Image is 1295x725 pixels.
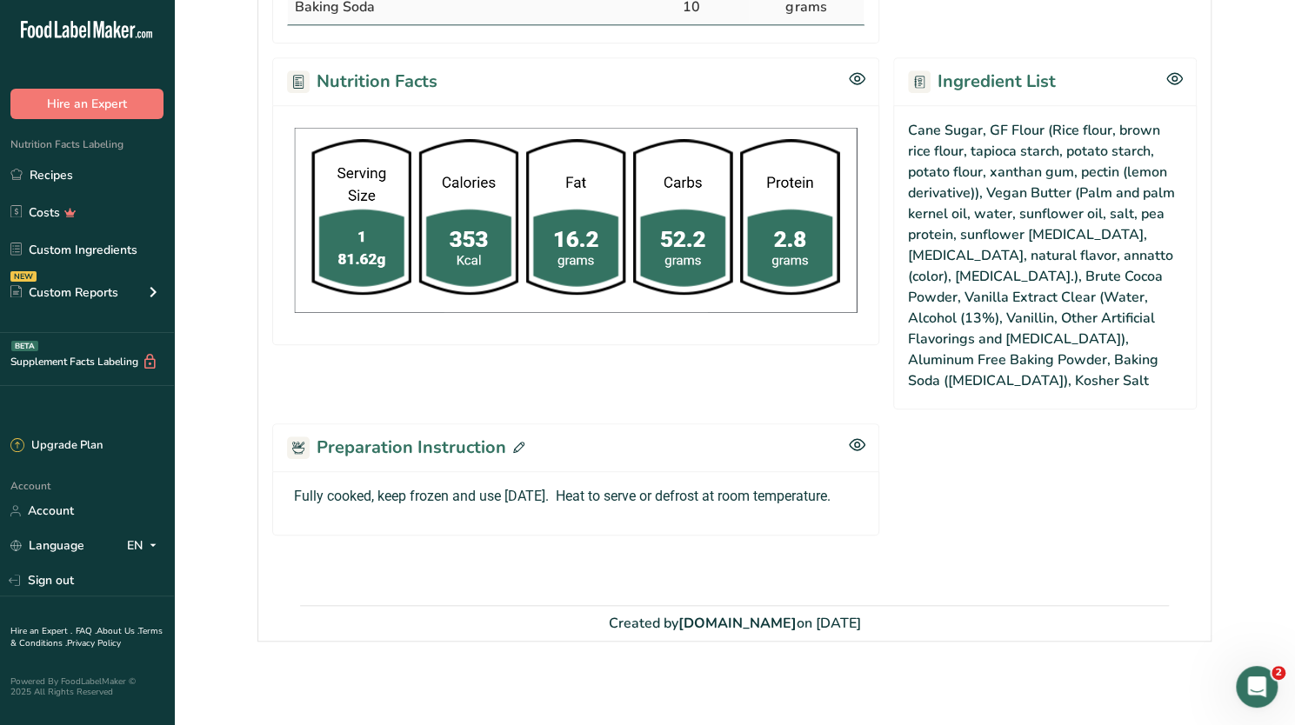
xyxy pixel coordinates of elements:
[10,530,84,561] a: Language
[287,435,524,461] h2: Preparation Instruction
[10,625,163,649] a: Terms & Conditions .
[10,625,72,637] a: Hire an Expert .
[97,625,138,637] a: About Us .
[127,535,164,556] div: EN
[10,676,164,697] div: Powered By FoodLabelMaker © 2025 All Rights Reserved
[11,341,38,351] div: BETA
[893,105,1197,409] div: Cane Sugar, GF Flour (Rice flour, brown rice flour, tapioca starch, potato starch, potato flour, ...
[1236,666,1278,708] iframe: Intercom live chat
[678,614,797,633] span: [DOMAIN_NAME]
[294,486,858,507] p: Fully cooked, keep frozen and use [DATE]. Heat to serve or defrost at room temperature.
[908,69,1056,95] h2: Ingredient List
[76,625,97,637] a: FAQ .
[10,437,103,455] div: Upgrade Plan
[287,120,864,321] img: fLz61QAAAAZJREFUAwD7nPo6O1Nr2QAAAABJRU5ErkJggg==
[10,271,37,282] div: NEW
[67,637,121,649] a: Privacy Policy
[287,69,437,95] h2: Nutrition Facts
[10,89,164,119] button: Hire an Expert
[10,283,118,302] div: Custom Reports
[1272,666,1285,680] span: 2
[300,605,1169,641] section: Created by on [DATE]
